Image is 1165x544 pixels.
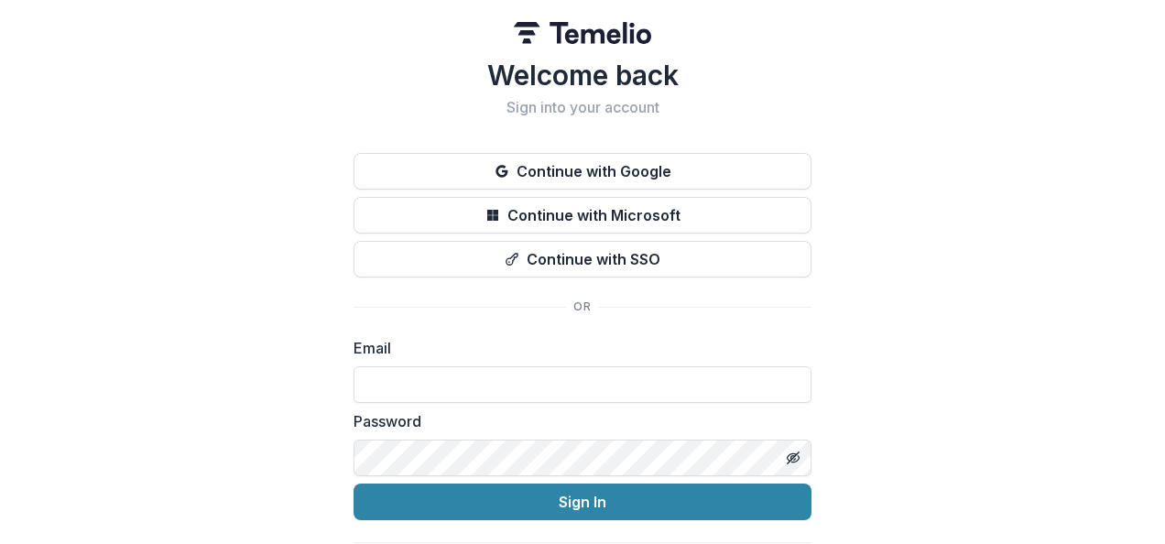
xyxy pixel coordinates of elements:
label: Password [354,410,800,432]
button: Continue with Google [354,153,811,190]
h1: Welcome back [354,59,811,92]
button: Continue with Microsoft [354,197,811,234]
label: Email [354,337,800,359]
img: Temelio [514,22,651,44]
button: Continue with SSO [354,241,811,277]
h2: Sign into your account [354,99,811,116]
button: Sign In [354,484,811,520]
button: Toggle password visibility [778,443,808,473]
